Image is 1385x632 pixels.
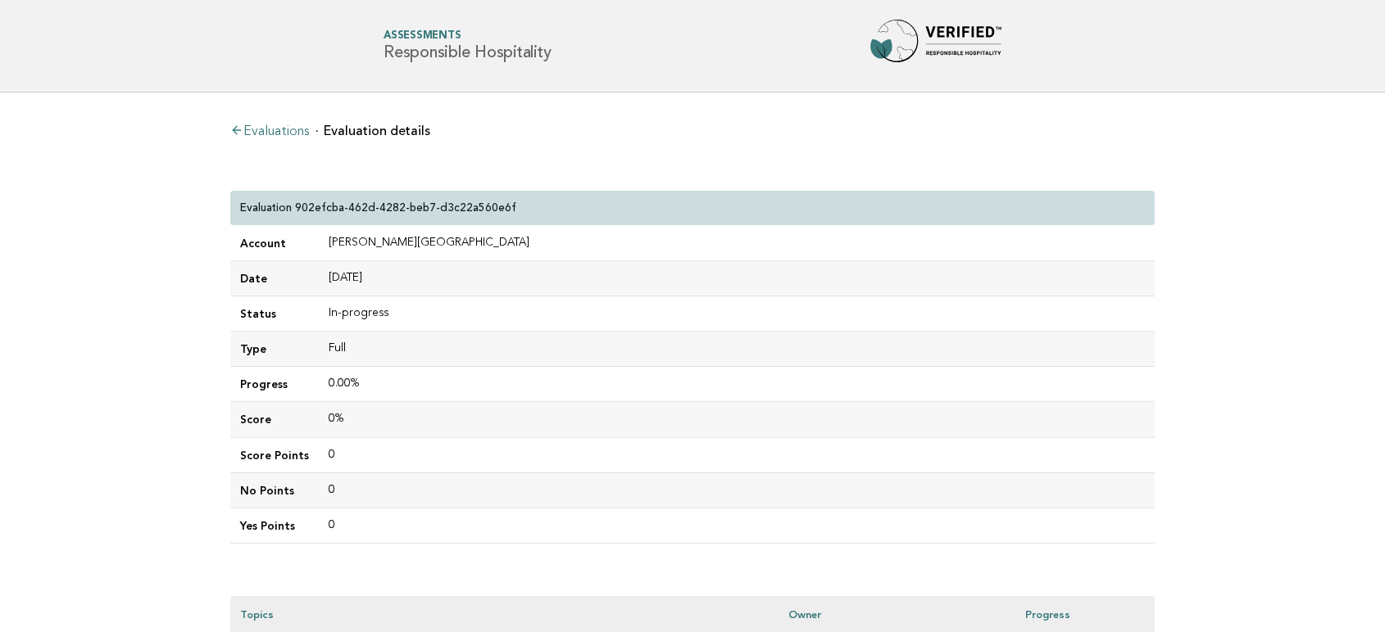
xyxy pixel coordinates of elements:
[319,472,1155,508] td: 0
[240,201,516,215] p: Evaluation 902efcba-462d-4282-beb7-d3c22a560e6f
[230,508,319,543] td: Yes Points
[230,332,319,367] td: Type
[230,261,319,296] td: Date
[384,31,551,42] span: Assessments
[230,437,319,472] td: Score Points
[319,437,1155,472] td: 0
[319,261,1155,296] td: [DATE]
[319,226,1155,261] td: [PERSON_NAME][GEOGRAPHIC_DATA]
[230,226,319,261] td: Account
[319,367,1155,402] td: 0.00%
[230,367,319,402] td: Progress
[230,125,309,138] a: Evaluations
[230,402,319,437] td: Score
[384,31,551,61] h1: Responsible Hospitality
[230,296,319,332] td: Status
[319,296,1155,332] td: In-progress
[230,472,319,508] td: No Points
[319,332,1155,367] td: Full
[316,124,430,138] li: Evaluation details
[319,402,1155,437] td: 0%
[870,20,1001,72] img: Forbes Travel Guide
[319,508,1155,543] td: 0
